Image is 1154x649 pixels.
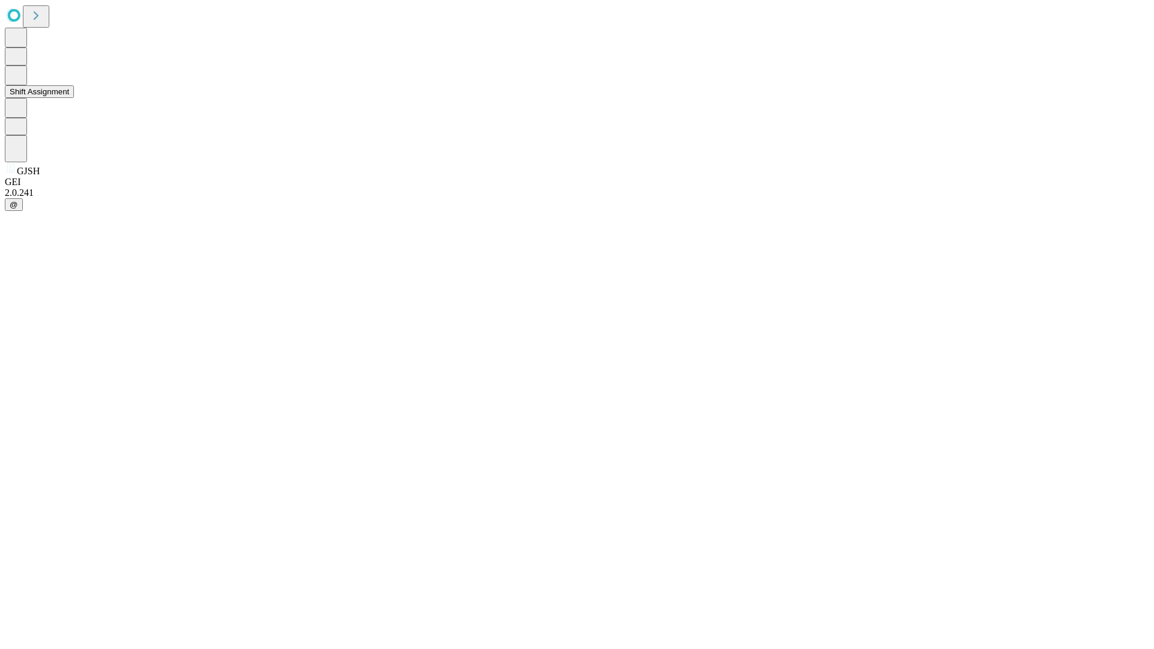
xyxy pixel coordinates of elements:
span: @ [10,200,18,209]
div: GEI [5,177,1149,187]
span: GJSH [17,166,40,176]
button: @ [5,198,23,211]
button: Shift Assignment [5,85,74,98]
div: 2.0.241 [5,187,1149,198]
